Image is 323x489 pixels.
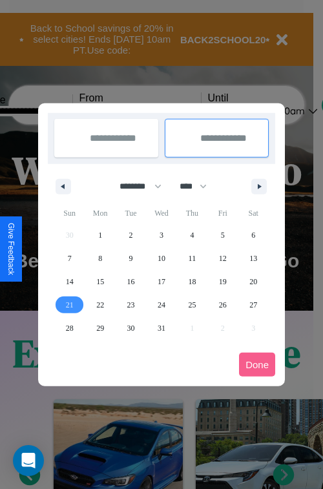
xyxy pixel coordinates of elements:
[207,203,238,224] span: Fri
[249,247,257,270] span: 13
[85,224,115,247] button: 1
[85,317,115,340] button: 29
[96,270,104,293] span: 15
[129,224,133,247] span: 2
[158,317,165,340] span: 31
[116,224,146,247] button: 2
[207,247,238,270] button: 12
[127,270,135,293] span: 16
[177,224,207,247] button: 4
[6,223,16,275] div: Give Feedback
[190,224,194,247] span: 4
[85,247,115,270] button: 8
[127,293,135,317] span: 23
[68,247,72,270] span: 7
[54,247,85,270] button: 7
[177,293,207,317] button: 25
[238,247,269,270] button: 13
[251,224,255,247] span: 6
[116,270,146,293] button: 16
[207,270,238,293] button: 19
[221,224,225,247] span: 5
[54,270,85,293] button: 14
[207,224,238,247] button: 5
[249,270,257,293] span: 20
[54,293,85,317] button: 21
[207,293,238,317] button: 26
[116,247,146,270] button: 9
[85,270,115,293] button: 15
[66,270,74,293] span: 14
[158,270,165,293] span: 17
[158,293,165,317] span: 24
[249,293,257,317] span: 27
[146,270,176,293] button: 17
[177,270,207,293] button: 18
[146,247,176,270] button: 10
[219,270,227,293] span: 19
[238,224,269,247] button: 6
[219,293,227,317] span: 26
[160,224,163,247] span: 3
[146,224,176,247] button: 3
[54,203,85,224] span: Sun
[54,317,85,340] button: 28
[127,317,135,340] span: 30
[238,270,269,293] button: 20
[98,224,102,247] span: 1
[66,317,74,340] span: 28
[116,317,146,340] button: 30
[96,317,104,340] span: 29
[96,293,104,317] span: 22
[146,203,176,224] span: Wed
[238,293,269,317] button: 27
[158,247,165,270] span: 10
[146,293,176,317] button: 24
[177,203,207,224] span: Thu
[188,293,196,317] span: 25
[13,445,44,476] div: Open Intercom Messenger
[177,247,207,270] button: 11
[238,203,269,224] span: Sat
[116,293,146,317] button: 23
[219,247,227,270] span: 12
[129,247,133,270] span: 9
[239,353,275,377] button: Done
[116,203,146,224] span: Tue
[66,293,74,317] span: 21
[85,293,115,317] button: 22
[146,317,176,340] button: 31
[189,247,196,270] span: 11
[188,270,196,293] span: 18
[85,203,115,224] span: Mon
[98,247,102,270] span: 8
